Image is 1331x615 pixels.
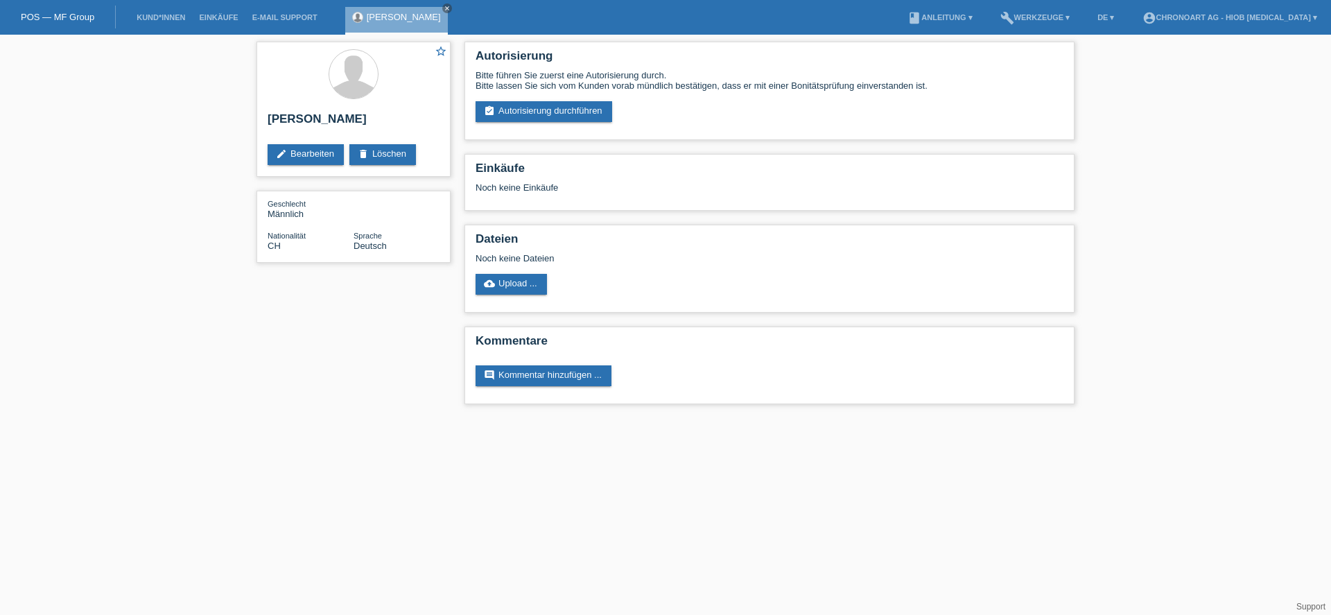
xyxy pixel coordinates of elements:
i: comment [484,370,495,381]
i: close [444,5,451,12]
span: Nationalität [268,232,306,240]
span: Sprache [354,232,382,240]
a: bookAnleitung ▾ [901,13,979,21]
a: DE ▾ [1090,13,1121,21]
i: assignment_turned_in [484,105,495,116]
a: star_border [435,45,447,60]
a: commentKommentar hinzufügen ... [476,365,611,386]
div: Männlich [268,198,354,219]
i: book [907,11,921,25]
i: build [1000,11,1014,25]
a: account_circleChronoart AG - Hiob [MEDICAL_DATA] ▾ [1136,13,1325,21]
a: [PERSON_NAME] [367,12,441,22]
a: Kund*innen [130,13,192,21]
a: assignment_turned_inAutorisierung durchführen [476,101,612,122]
a: POS — MF Group [21,12,94,22]
span: Schweiz [268,241,281,251]
a: close [442,3,452,13]
div: Noch keine Einkäufe [476,182,1063,203]
a: Einkäufe [192,13,245,21]
i: cloud_upload [484,278,495,289]
span: Geschlecht [268,200,306,208]
a: cloud_uploadUpload ... [476,274,547,295]
h2: Autorisierung [476,49,1063,70]
a: E-Mail Support [245,13,324,21]
i: star_border [435,45,447,58]
i: edit [276,148,287,159]
div: Bitte führen Sie zuerst eine Autorisierung durch. Bitte lassen Sie sich vom Kunden vorab mündlich... [476,70,1063,91]
a: buildWerkzeuge ▾ [993,13,1077,21]
a: deleteLöschen [349,144,416,165]
div: Noch keine Dateien [476,253,899,263]
h2: Einkäufe [476,162,1063,182]
h2: Dateien [476,232,1063,253]
a: editBearbeiten [268,144,344,165]
i: delete [358,148,369,159]
span: Deutsch [354,241,387,251]
h2: Kommentare [476,334,1063,355]
h2: [PERSON_NAME] [268,112,440,133]
i: account_circle [1142,11,1156,25]
a: Support [1296,602,1325,612]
